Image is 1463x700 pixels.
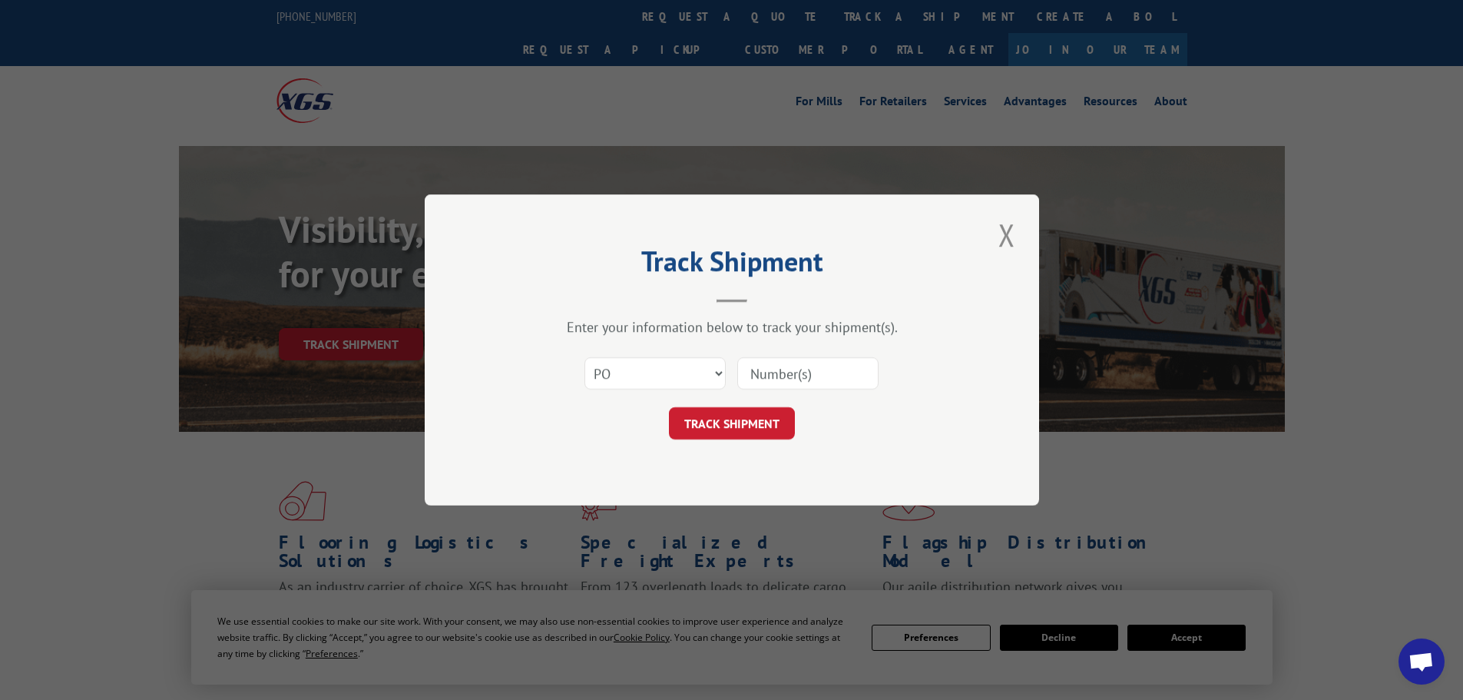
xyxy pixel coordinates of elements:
a: Open chat [1398,639,1445,685]
button: Close modal [994,214,1020,256]
h2: Track Shipment [501,250,962,280]
button: TRACK SHIPMENT [669,407,795,440]
input: Number(s) [737,357,879,390]
div: Enter your information below to track your shipment(s). [501,318,962,336]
